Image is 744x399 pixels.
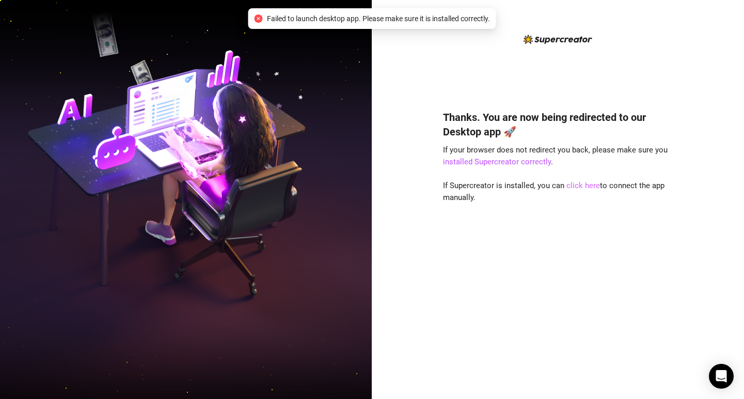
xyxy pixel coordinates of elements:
[566,181,600,190] a: click here
[443,110,673,139] h4: Thanks. You are now being redirected to our Desktop app 🚀
[443,157,551,166] a: installed Supercreator correctly
[443,145,668,167] span: If your browser does not redirect you back, please make sure you .
[267,13,490,24] span: Failed to launch desktop app. Please make sure it is installed correctly.
[443,181,664,203] span: If Supercreator is installed, you can to connect the app manually.
[255,14,263,23] span: close-circle
[709,364,734,389] div: Open Intercom Messenger
[524,35,592,44] img: logo-BBDzfeDw.svg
